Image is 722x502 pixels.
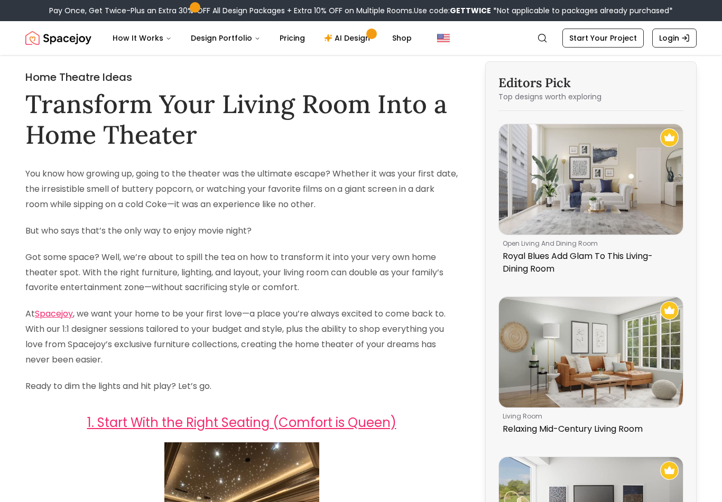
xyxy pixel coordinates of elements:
p: Relaxing Mid-Century Living Room [503,423,675,435]
a: Royal Blues Add Glam To This Living-Dining RoomRecommended Spacejoy Design - Royal Blues Add Glam... [498,124,683,280]
p: open living and dining room [503,239,675,248]
img: Spacejoy Logo [25,27,91,49]
p: Royal Blues Add Glam To This Living-Dining Room [503,250,675,275]
p: living room [503,412,675,421]
a: Pricing [271,27,313,49]
p: At , we want your home to be your first love—a place you’re always excited to come back to. With ... [25,306,458,367]
img: Recommended Spacejoy Design - Relaxing Mid-Century Living Room [660,301,679,320]
span: *Not applicable to packages already purchased* [491,5,673,16]
a: AI Design [316,27,382,49]
a: Shop [384,27,420,49]
img: Royal Blues Add Glam To This Living-Dining Room [499,124,683,235]
a: Login [652,29,697,48]
a: Start Your Project [562,29,644,48]
a: Spacejoy [35,308,73,320]
p: But who says that’s the only way to enjoy movie night? [25,224,458,239]
button: How It Works [104,27,180,49]
img: Recommended Spacejoy Design - A Mid-Century Living Room With Gold Accents [660,461,679,480]
button: Design Portfolio [182,27,269,49]
p: Ready to dim the lights and hit play? Let’s go. [25,379,458,394]
nav: Main [104,27,420,49]
h1: Transform Your Living Room Into a Home Theater [25,89,458,150]
img: United States [437,32,450,44]
h3: Editors Pick [498,75,683,91]
b: GETTWICE [450,5,491,16]
img: Recommended Spacejoy Design - Royal Blues Add Glam To This Living-Dining Room [660,128,679,147]
p: Got some space? Well, we’re about to spill the tea on how to transform it into your very own home... [25,250,458,295]
h2: Home Theatre Ideas [25,70,458,85]
nav: Global [25,21,697,55]
div: Pay Once, Get Twice-Plus an Extra 30% OFF All Design Packages + Extra 10% OFF on Multiple Rooms. [49,5,673,16]
img: Relaxing Mid-Century Living Room [499,297,683,407]
span: Use code: [414,5,491,16]
p: You know how growing up, going to the theater was the ultimate escape? Whether it was your first ... [25,166,458,212]
a: Spacejoy [25,27,91,49]
a: Relaxing Mid-Century Living RoomRecommended Spacejoy Design - Relaxing Mid-Century Living Roomliv... [498,296,683,440]
p: Top designs worth exploring [498,91,683,102]
a: 1. Start With the Right Seating (Comfort is Queen) [87,414,396,431]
